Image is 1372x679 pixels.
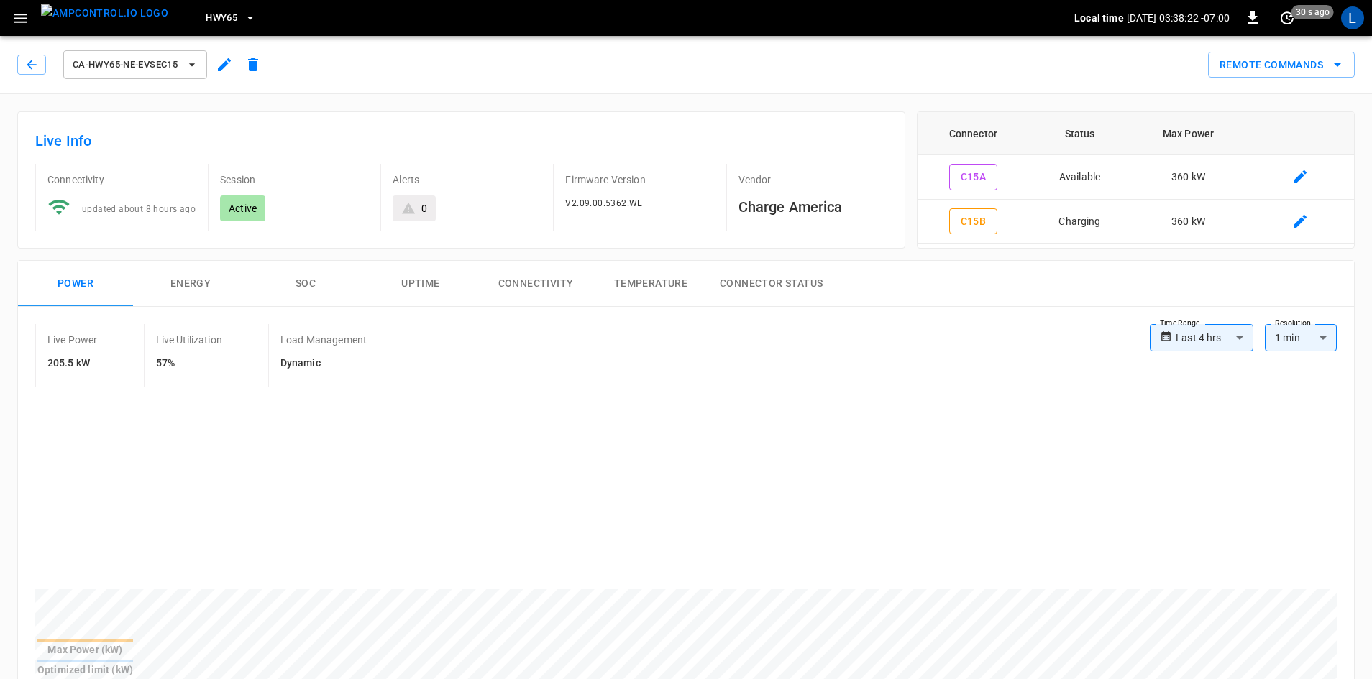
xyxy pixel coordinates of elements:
p: Firmware Version [565,172,714,187]
h6: Live Info [35,129,887,152]
td: 360 kW [1130,155,1246,200]
div: 1 min [1265,324,1337,351]
p: Vendor [738,172,887,187]
h6: 205.5 kW [47,356,98,371]
span: updated about 8 hours ago [82,204,196,214]
p: Active [229,201,257,216]
th: Max Power [1130,112,1246,155]
button: Temperature [593,261,708,307]
p: Connectivity [47,172,196,187]
table: connector table [918,112,1354,244]
div: Last 4 hrs [1176,324,1253,351]
label: Resolution [1275,318,1311,329]
td: Charging [1029,200,1130,244]
button: HWY65 [200,4,262,32]
p: Live Utilization [156,333,222,347]
p: Alerts [393,172,541,187]
div: remote commands options [1208,52,1355,78]
button: ca-hwy65-ne-evseC15 [63,50,207,79]
h6: Dynamic [280,356,367,371]
p: Session [220,172,369,187]
button: C15A [949,164,998,190]
button: Remote Commands [1208,52,1355,78]
th: Connector [918,112,1029,155]
span: HWY65 [206,10,237,27]
button: C15B [949,208,998,235]
span: V2.09.00.5362.WE [565,198,642,208]
p: Local time [1074,11,1124,25]
div: profile-icon [1341,6,1364,29]
button: set refresh interval [1276,6,1299,29]
button: SOC [248,261,363,307]
button: Connectivity [478,261,593,307]
p: Load Management [280,333,367,347]
th: Status [1029,112,1130,155]
td: Available [1029,155,1130,200]
p: Live Power [47,333,98,347]
h6: Charge America [738,195,887,218]
label: Time Range [1160,318,1200,329]
h6: 57% [156,356,222,371]
button: Connector Status [708,261,834,307]
span: 30 s ago [1291,5,1334,19]
button: Power [18,261,133,307]
td: 360 kW [1130,200,1246,244]
p: [DATE] 03:38:22 -07:00 [1127,11,1230,25]
div: 0 [421,201,427,216]
button: Energy [133,261,248,307]
img: ampcontrol.io logo [41,4,168,22]
span: ca-hwy65-ne-evseC15 [73,57,179,73]
button: Uptime [363,261,478,307]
